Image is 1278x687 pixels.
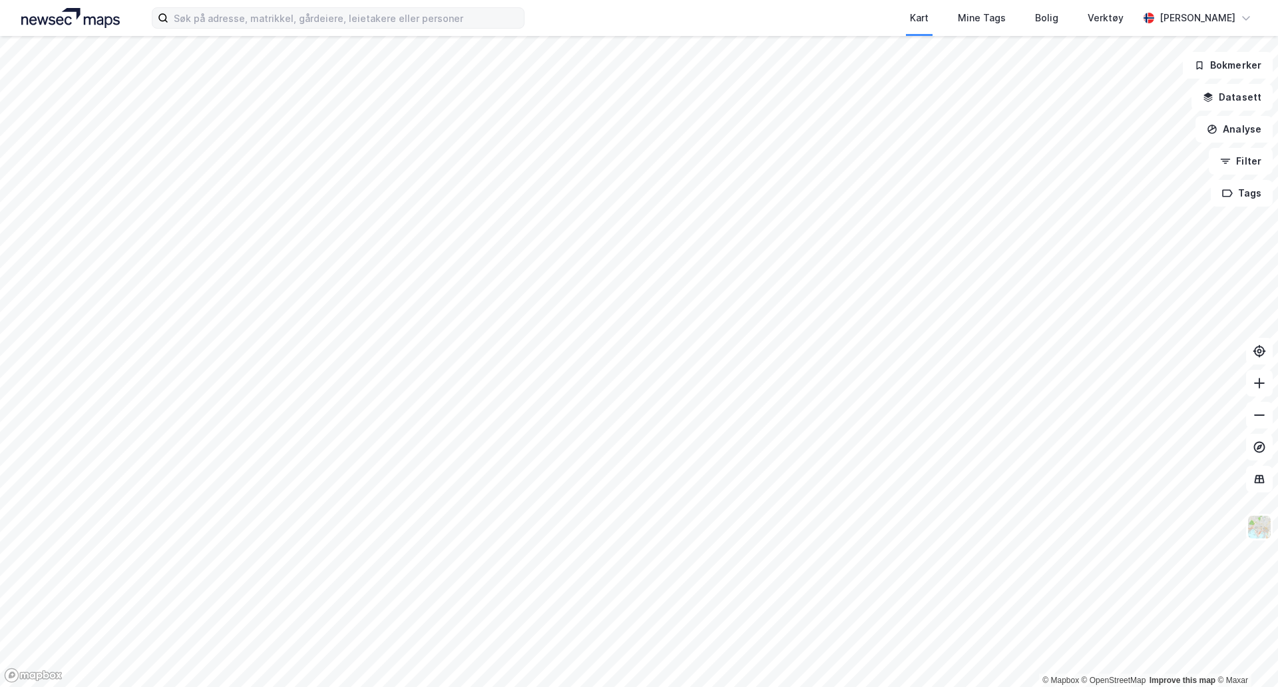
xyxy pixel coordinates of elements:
[1088,10,1124,26] div: Verktøy
[958,10,1006,26] div: Mine Tags
[1035,10,1058,26] div: Bolig
[1183,52,1273,79] button: Bokmerker
[1211,623,1278,687] iframe: Chat Widget
[1211,623,1278,687] div: Kontrollprogram for chat
[1150,676,1215,685] a: Improve this map
[1209,148,1273,175] button: Filter
[1247,514,1272,540] img: Z
[910,10,929,26] div: Kart
[1042,676,1079,685] a: Mapbox
[1211,180,1273,207] button: Tags
[1191,84,1273,111] button: Datasett
[168,8,524,28] input: Søk på adresse, matrikkel, gårdeiere, leietakere eller personer
[1195,116,1273,143] button: Analyse
[21,8,120,28] img: logo.a4113a55bc3d86da70a041830d287a7e.svg
[4,668,63,683] a: Mapbox homepage
[1082,676,1146,685] a: OpenStreetMap
[1160,10,1235,26] div: [PERSON_NAME]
